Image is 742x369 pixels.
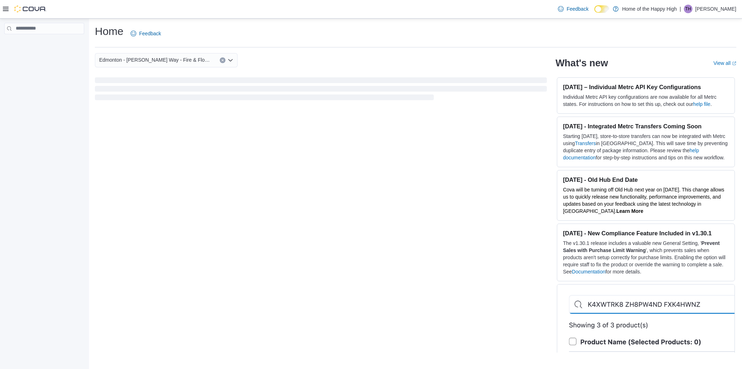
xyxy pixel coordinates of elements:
[732,61,736,66] svg: External link
[563,240,720,253] strong: Prevent Sales with Purchase Limit Warning
[4,36,84,53] nav: Complex example
[563,123,729,130] h3: [DATE] - Integrated Metrc Transfers Coming Soon
[563,148,699,160] a: help documentation
[713,60,736,66] a: View allExternal link
[685,5,691,13] span: TH
[563,176,729,183] h3: [DATE] - Old Hub End Date
[563,230,729,237] h3: [DATE] - New Compliance Feature Included in v1.30.1
[99,56,213,64] span: Edmonton - [PERSON_NAME] Way - Fire & Flower
[555,57,608,69] h2: What's new
[575,140,596,146] a: Transfers
[14,5,46,12] img: Cova
[128,26,164,41] a: Feedback
[555,2,591,16] a: Feedback
[566,5,588,12] span: Feedback
[220,57,225,63] button: Clear input
[563,133,729,161] p: Starting [DATE], store-to-store transfers can now be integrated with Metrc using in [GEOGRAPHIC_D...
[139,30,161,37] span: Feedback
[684,5,692,13] div: Tommy Hajdasz
[616,208,643,214] a: Learn More
[563,187,724,214] span: Cova will be turning off Old Hub next year on [DATE]. This change allows us to quickly release ne...
[95,24,123,39] h1: Home
[563,240,729,275] p: The v1.30.1 release includes a valuable new General Setting, ' ', which prevents sales when produ...
[693,101,710,107] a: help file
[228,57,233,63] button: Open list of options
[95,79,547,102] span: Loading
[622,5,677,13] p: Home of the Happy High
[594,5,609,13] input: Dark Mode
[572,269,605,275] a: Documentation
[563,83,729,91] h3: [DATE] – Individual Metrc API Key Configurations
[680,5,681,13] p: |
[695,5,736,13] p: [PERSON_NAME]
[563,93,729,108] p: Individual Metrc API key configurations are now available for all Metrc states. For instructions ...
